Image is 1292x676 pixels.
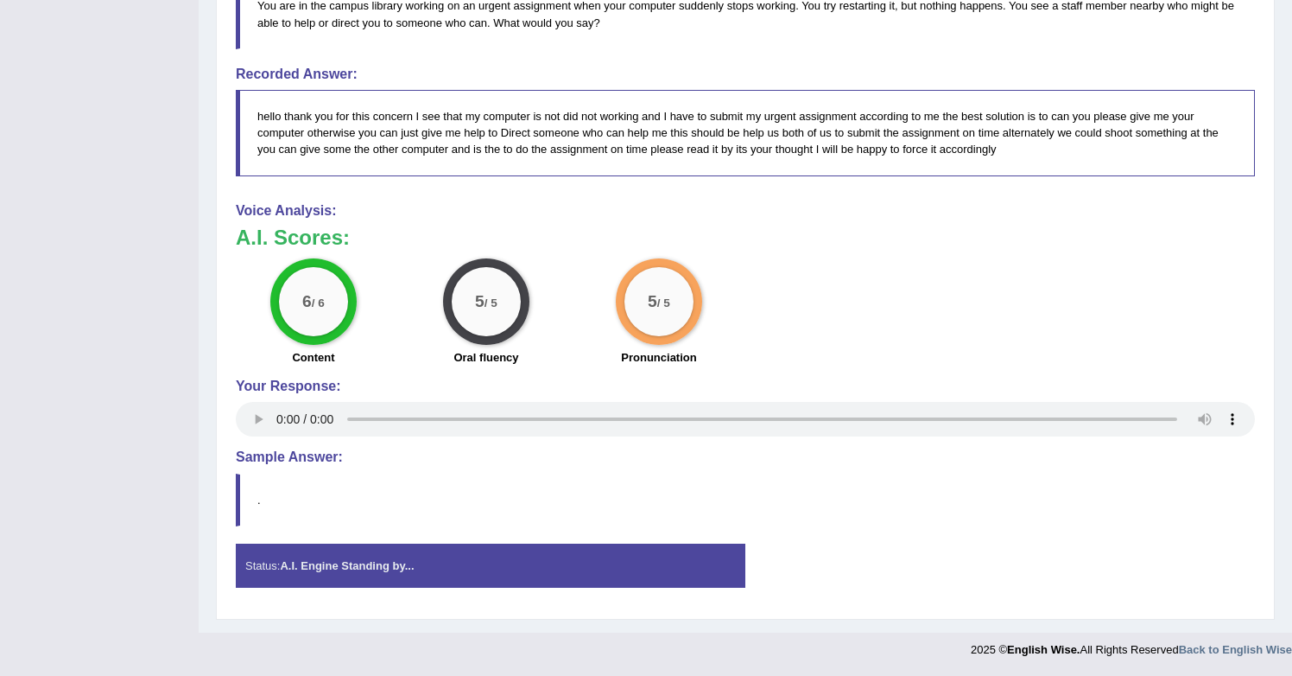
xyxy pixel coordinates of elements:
[484,297,497,309] small: / 5
[621,349,696,366] label: Pronunciation
[657,297,670,309] small: / 5
[1007,643,1080,656] strong: English Wise.
[302,291,312,310] big: 6
[236,450,1255,465] h4: Sample Answer:
[475,291,484,310] big: 5
[648,291,657,310] big: 5
[312,297,325,309] small: / 6
[236,90,1255,175] blockquote: hello thank you for this concern I see that my computer is not did not working and I have to subm...
[236,203,1255,219] h4: Voice Analysis:
[236,67,1255,82] h4: Recorded Answer:
[236,544,745,588] div: Status:
[292,349,334,366] label: Content
[1179,643,1292,656] a: Back to English Wise
[453,349,518,366] label: Oral fluency
[280,559,414,572] strong: A.I. Engine Standing by...
[236,379,1255,394] h4: Your Response:
[971,633,1292,658] div: 2025 © All Rights Reserved
[236,226,350,249] b: A.I. Scores:
[236,474,1255,526] blockquote: .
